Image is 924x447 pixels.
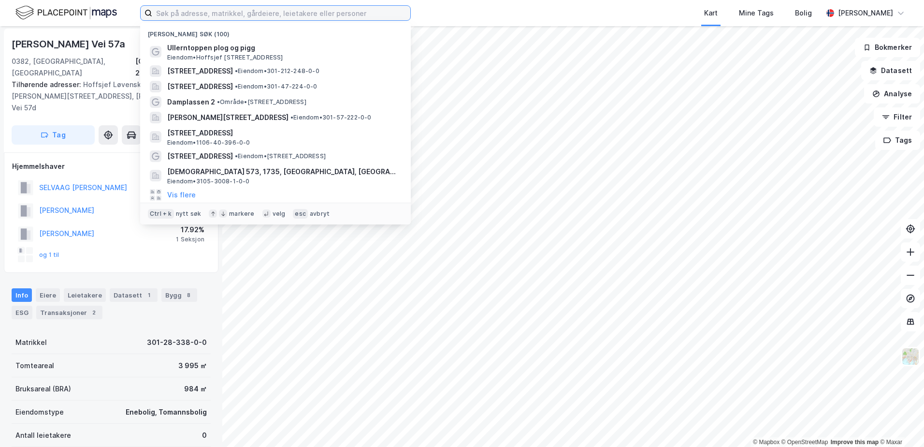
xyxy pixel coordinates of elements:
div: Bruksareal (BRA) [15,383,71,395]
div: Kart [704,7,718,19]
div: Antall leietakere [15,430,71,441]
div: 8 [184,290,193,300]
span: • [235,152,238,160]
span: Eiendom • 3105-3008-1-0-0 [167,178,250,185]
div: 301-28-338-0-0 [147,337,207,348]
button: Tag [12,125,95,145]
div: Leietakere [64,288,106,302]
iframe: Chat Widget [876,401,924,447]
div: nytt søk [176,210,202,218]
div: Bolig [795,7,812,19]
span: Ullerntoppen plog og pigg [167,42,399,54]
div: velg [273,210,286,218]
span: Tilhørende adresser: [12,80,83,89]
div: [PERSON_NAME] søk (100) [140,23,411,40]
div: Eiere [36,288,60,302]
div: avbryt [310,210,330,218]
div: esc [293,209,308,219]
div: 17.92% [176,224,204,236]
button: Tags [875,131,920,150]
div: Hjemmelshaver [12,161,210,172]
span: [STREET_ADDRESS] [167,81,233,92]
span: Eiendom • Hoffsjef [STREET_ADDRESS] [167,54,283,61]
div: Info [12,288,32,302]
span: Område • [STREET_ADDRESS] [217,98,306,106]
button: Analyse [864,84,920,104]
span: [STREET_ADDRESS] [167,127,399,139]
div: ESG [12,306,32,319]
div: 1 [144,290,154,300]
div: 1 Seksjon [176,236,204,243]
div: Eiendomstype [15,406,64,418]
span: Eiendom • 301-212-248-0-0 [235,67,319,75]
span: • [217,98,220,105]
div: Mine Tags [739,7,774,19]
div: Bygg [161,288,197,302]
div: 3 995 ㎡ [178,360,207,372]
div: Tomteareal [15,360,54,372]
div: Kontrollprogram for chat [876,401,924,447]
img: logo.f888ab2527a4732fd821a326f86c7f29.svg [15,4,117,21]
span: [PERSON_NAME][STREET_ADDRESS] [167,112,289,123]
div: markere [229,210,254,218]
span: • [235,67,238,74]
div: [GEOGRAPHIC_DATA], 28/338 [135,56,211,79]
span: Eiendom • [STREET_ADDRESS] [235,152,326,160]
img: Z [901,347,920,366]
span: • [290,114,293,121]
div: Transaksjoner [36,306,102,319]
span: [STREET_ADDRESS] [167,65,233,77]
div: 0382, [GEOGRAPHIC_DATA], [GEOGRAPHIC_DATA] [12,56,135,79]
button: Bokmerker [855,38,920,57]
button: Filter [874,107,920,127]
button: Datasett [861,61,920,80]
div: Matrikkel [15,337,47,348]
span: • [235,83,238,90]
span: [DEMOGRAPHIC_DATA] 573, 1735, [GEOGRAPHIC_DATA], [GEOGRAPHIC_DATA] [167,166,399,178]
div: Hoffsjef Løvenskiolds Vei 57b, [PERSON_NAME][STREET_ADDRESS], [PERSON_NAME] Vei 57d [12,79,203,114]
div: Ctrl + k [148,209,174,219]
div: 2 [89,308,99,317]
div: [PERSON_NAME] Vei 57a [12,36,127,52]
input: Søk på adresse, matrikkel, gårdeiere, leietakere eller personer [152,6,410,20]
a: OpenStreetMap [781,439,828,446]
div: Datasett [110,288,158,302]
span: Eiendom • 301-57-222-0-0 [290,114,372,121]
span: Eiendom • 301-47-224-0-0 [235,83,318,90]
button: Vis flere [167,189,196,201]
div: [PERSON_NAME] [838,7,893,19]
span: [STREET_ADDRESS] [167,150,233,162]
div: Enebolig, Tomannsbolig [126,406,207,418]
div: 0 [202,430,207,441]
a: Improve this map [831,439,879,446]
a: Mapbox [753,439,780,446]
div: 984 ㎡ [184,383,207,395]
span: Damplassen 2 [167,96,215,108]
span: Eiendom • 1106-40-396-0-0 [167,139,250,147]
